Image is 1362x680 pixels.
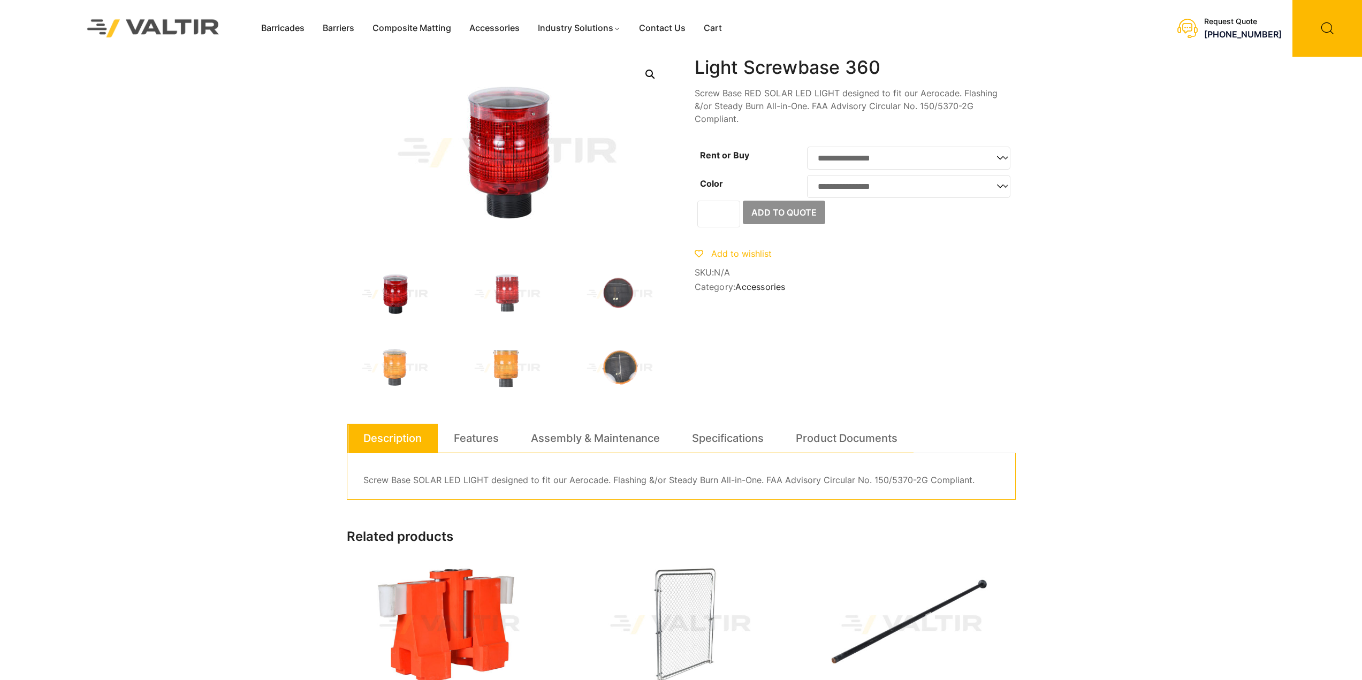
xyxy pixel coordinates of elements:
span: Add to wishlist [711,248,772,259]
img: Light_360_Red_Top.jpg [572,265,668,323]
a: Barricades [252,20,314,36]
a: [PHONE_NUMBER] [1204,29,1282,40]
img: Valtir Rentals [73,5,233,51]
a: Specifications [692,424,764,453]
a: Cart [695,20,731,36]
span: SKU: [695,268,1016,278]
a: Contact Us [630,20,695,36]
a: Add to wishlist [695,248,772,259]
a: Description [363,424,422,453]
a: Accessories [460,20,529,36]
img: Light_360_Amber_3Q.jpg [347,339,443,397]
span: N/A [714,267,730,278]
p: Screw Base SOLAR LED LIGHT designed to fit our Aerocade. Flashing &/or Steady Burn All-in-One. FA... [363,472,999,488]
h1: Light Screwbase 360 [695,57,1016,79]
input: Product quantity [697,201,740,227]
p: Screw Base RED SOLAR LED LIGHT designed to fit our Aerocade. Flashing &/or Steady Burn All-in-One... [695,87,1016,125]
a: Composite Matting [363,20,460,36]
span: Category: [695,282,1016,292]
div: Request Quote [1204,17,1282,26]
img: Light_360_Amber_Front2.jpg [459,339,556,397]
label: Color [700,178,723,189]
a: Product Documents [796,424,897,453]
a: Accessories [735,281,785,292]
a: Features [454,424,499,453]
img: Light_360_Red_Front.jpg [459,265,556,323]
h2: Related products [347,529,1016,545]
label: Rent or Buy [700,150,749,161]
a: Industry Solutions [529,20,630,36]
img: Light_360_Red_3Q.jpg [347,265,443,323]
button: Add to Quote [743,201,825,224]
a: Barriers [314,20,363,36]
img: Light_360_Amber_Top.jpg [572,339,668,397]
a: Assembly & Maintenance [531,424,660,453]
